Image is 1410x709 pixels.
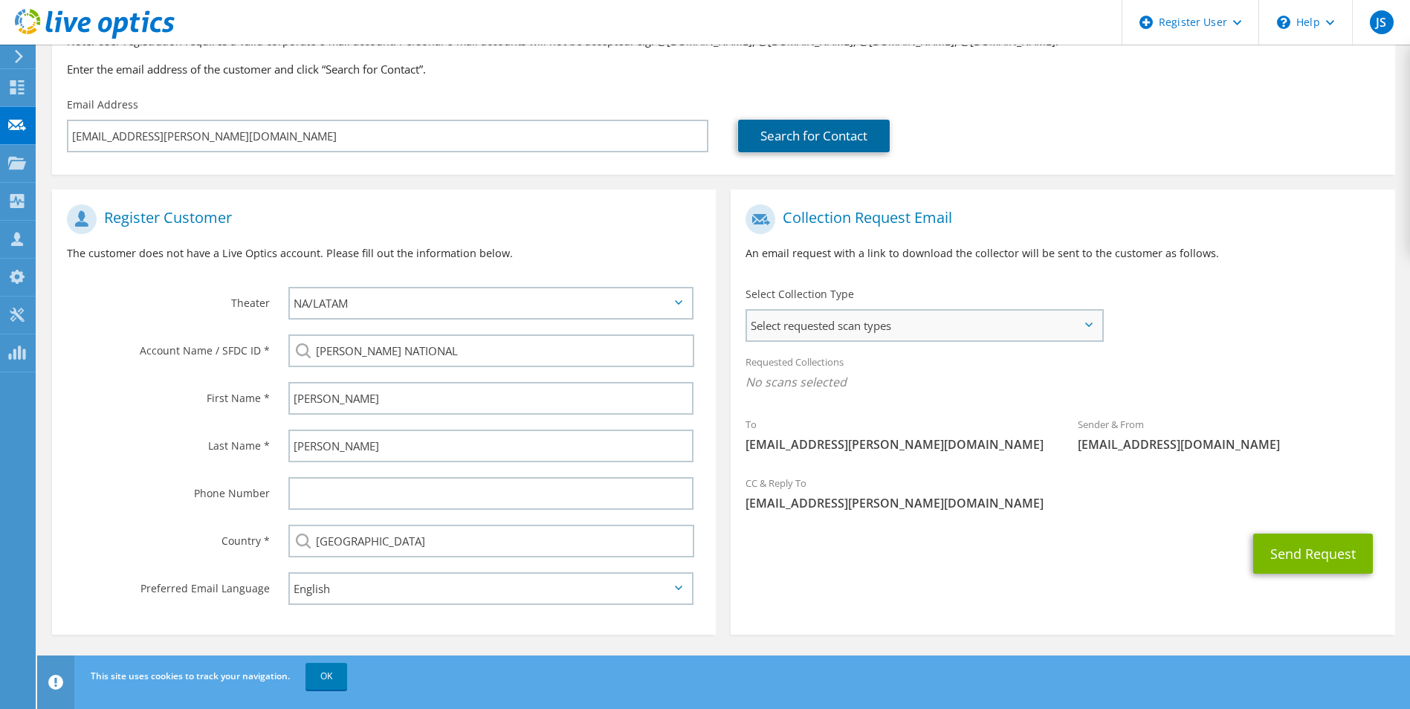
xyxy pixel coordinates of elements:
div: Sender & From [1063,409,1395,460]
p: The customer does not have a Live Optics account. Please fill out the information below. [67,245,701,262]
label: Account Name / SFDC ID * [67,334,270,358]
label: Email Address [67,97,138,112]
span: Select requested scan types [747,311,1101,340]
label: Theater [67,287,270,311]
span: [EMAIL_ADDRESS][PERSON_NAME][DOMAIN_NAME] [746,495,1380,511]
a: OK [305,663,347,690]
p: An email request with a link to download the collector will be sent to the customer as follows. [746,245,1380,262]
div: To [731,409,1063,460]
span: This site uses cookies to track your navigation. [91,670,290,682]
span: [EMAIL_ADDRESS][DOMAIN_NAME] [1078,436,1380,453]
span: JS [1370,10,1394,34]
a: Search for Contact [738,120,890,152]
label: Last Name * [67,430,270,453]
label: First Name * [67,382,270,406]
label: Preferred Email Language [67,572,270,596]
label: Phone Number [67,477,270,501]
h3: Enter the email address of the customer and click “Search for Contact”. [67,61,1380,77]
button: Send Request [1253,534,1373,574]
h1: Collection Request Email [746,204,1372,234]
h1: Register Customer [67,204,693,234]
label: Select Collection Type [746,287,854,302]
span: [EMAIL_ADDRESS][PERSON_NAME][DOMAIN_NAME] [746,436,1048,453]
div: Requested Collections [731,346,1394,401]
svg: \n [1277,16,1290,29]
span: No scans selected [746,374,1380,390]
label: Country * [67,525,270,548]
div: CC & Reply To [731,467,1394,519]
